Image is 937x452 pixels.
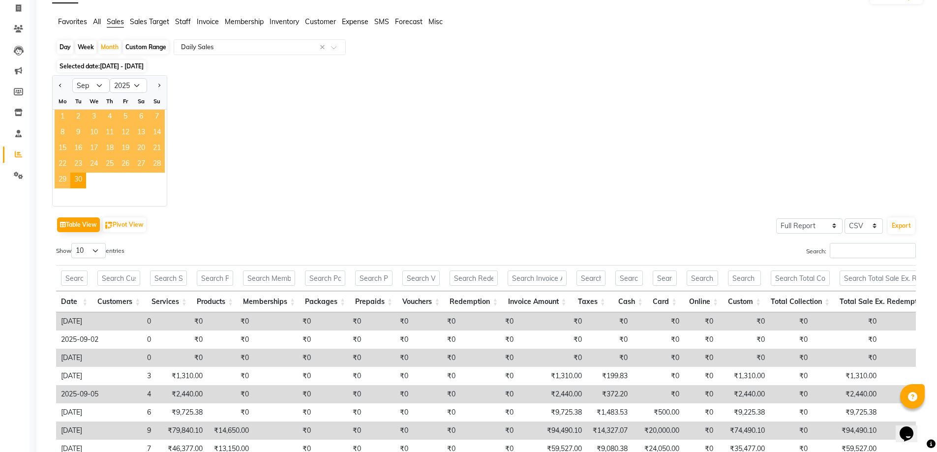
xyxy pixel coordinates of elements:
td: ₹0 [316,422,366,440]
td: ₹0 [518,349,587,367]
div: Sa [133,93,149,109]
div: Saturday, September 6, 2025 [133,110,149,125]
td: ₹0 [254,422,316,440]
span: 16 [70,141,86,157]
td: ₹0 [718,331,770,349]
span: 15 [55,141,70,157]
td: ₹1,310.00 [518,367,587,385]
td: ₹0 [316,331,366,349]
td: ₹199.83 [587,367,633,385]
td: ₹0 [633,349,684,367]
td: ₹0 [718,349,770,367]
select: Select year [110,78,147,93]
label: Search: [806,243,916,258]
td: ₹0 [254,349,316,367]
td: ₹2,440.00 [718,385,770,403]
td: ₹500.00 [633,403,684,422]
td: ₹372.20 [587,385,633,403]
input: Search Packages [305,271,345,286]
td: ₹0 [684,385,718,403]
span: SMS [374,17,389,26]
div: Wednesday, September 10, 2025 [86,125,102,141]
div: Tu [70,93,86,109]
input: Search Cash [615,271,643,286]
span: 9 [70,125,86,141]
th: Vouchers: activate to sort column ascending [397,291,445,312]
td: ₹0 [366,422,413,440]
span: 21 [149,141,165,157]
span: 2 [70,110,86,125]
td: ₹0 [254,403,316,422]
select: Showentries [71,243,106,258]
td: ₹1,310.00 [813,367,881,385]
td: ₹0 [208,385,254,403]
td: ₹0 [366,385,413,403]
input: Search Services [150,271,187,286]
span: 27 [133,157,149,173]
div: Sunday, September 21, 2025 [149,141,165,157]
button: Pivot View [103,217,146,232]
td: ₹9,725.38 [813,403,881,422]
td: ₹0 [518,312,587,331]
td: ₹0 [156,349,208,367]
label: Show entries [56,243,124,258]
th: Redemption: activate to sort column ascending [445,291,503,312]
span: 17 [86,141,102,157]
th: Taxes: activate to sort column ascending [572,291,610,312]
div: We [86,93,102,109]
th: Date: activate to sort column ascending [56,291,92,312]
span: Inventory [270,17,299,26]
td: ₹9,225.38 [718,403,770,422]
input: Search Card [653,271,677,286]
td: ₹0 [316,367,366,385]
span: 1 [55,110,70,125]
div: Week [75,40,96,54]
div: Th [102,93,118,109]
span: Forecast [395,17,423,26]
div: Tuesday, September 16, 2025 [70,141,86,157]
td: ₹0 [208,367,254,385]
div: Thursday, September 11, 2025 [102,125,118,141]
td: ₹9,725.38 [156,403,208,422]
td: ₹0 [208,331,254,349]
th: Services: activate to sort column ascending [145,291,192,312]
td: ₹0 [770,312,813,331]
span: Favorites [58,17,87,26]
span: 26 [118,157,133,173]
th: Products: activate to sort column ascending [192,291,238,312]
div: Sunday, September 14, 2025 [149,125,165,141]
th: Cash: activate to sort column ascending [610,291,648,312]
td: ₹0 [633,331,684,349]
div: Tuesday, September 30, 2025 [70,173,86,188]
td: ₹14,327.07 [587,422,633,440]
span: 18 [102,141,118,157]
img: pivot.png [105,222,113,229]
td: ₹0 [366,312,413,331]
td: ₹2,440.00 [813,385,881,403]
td: ₹0 [587,331,633,349]
span: 14 [149,125,165,141]
div: Day [57,40,73,54]
div: Monday, September 22, 2025 [55,157,70,173]
td: ₹1,483.53 [587,403,633,422]
td: ₹0 [366,367,413,385]
td: ₹0 [770,349,813,367]
td: ₹0 [460,385,518,403]
td: ₹0 [633,385,684,403]
button: Previous month [57,78,64,93]
th: Prepaids: activate to sort column ascending [350,291,397,312]
td: ₹0 [413,422,460,440]
span: Misc [428,17,443,26]
td: ₹0 [156,331,208,349]
div: Thursday, September 18, 2025 [102,141,118,157]
td: ₹0 [460,312,518,331]
div: Sunday, September 7, 2025 [149,110,165,125]
div: Tuesday, September 9, 2025 [70,125,86,141]
span: [DATE] - [DATE] [100,62,144,70]
td: 0 [103,349,156,367]
td: ₹0 [813,312,881,331]
td: ₹0 [770,403,813,422]
td: ₹0 [813,349,881,367]
span: 11 [102,125,118,141]
td: ₹0 [770,331,813,349]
